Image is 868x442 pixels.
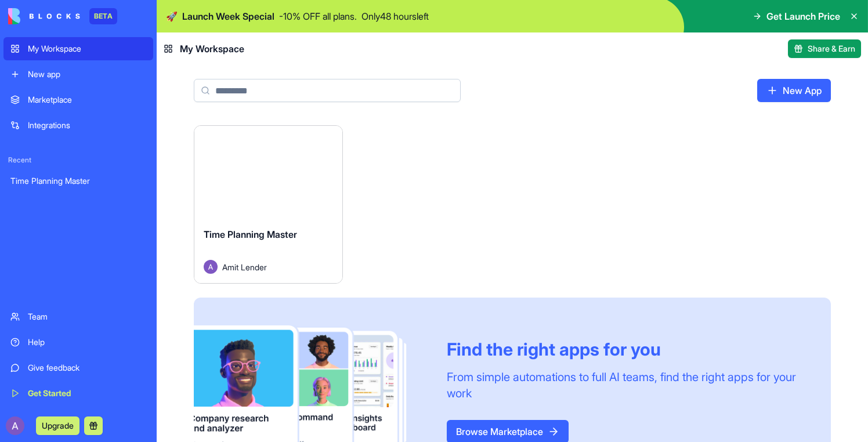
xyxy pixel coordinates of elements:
span: Launch Week Special [182,9,274,23]
a: Upgrade [36,419,79,431]
p: - 10 % OFF all plans. [279,9,357,23]
span: 🚀 [166,9,178,23]
a: Team [3,305,153,328]
a: Marketplace [3,88,153,111]
span: Amit Lender [222,261,267,273]
div: My Workspace [28,43,146,55]
img: Avatar [204,260,218,274]
div: Integrations [28,119,146,131]
button: Upgrade [36,416,79,435]
a: Get Started [3,382,153,405]
div: BETA [89,8,117,24]
a: Help [3,331,153,354]
a: Time Planning Master [3,169,153,193]
button: Share & Earn [788,39,861,58]
div: Help [28,336,146,348]
img: ACg8ocLrEn8ZuuZusQEeuY9ylqHh1iMABecb-fPnlQY13HVZW9p3jQ=s96-c [6,416,24,435]
a: Integrations [3,114,153,137]
span: Share & Earn [808,43,855,55]
div: Marketplace [28,94,146,106]
div: Find the right apps for you [447,339,803,360]
img: logo [8,8,80,24]
a: New App [757,79,831,102]
span: My Workspace [180,42,244,56]
div: Get Started [28,387,146,399]
div: From simple automations to full AI teams, find the right apps for your work [447,369,803,401]
a: Time Planning MasterAvatarAmit Lender [194,125,343,284]
div: Time Planning Master [10,175,146,187]
div: New app [28,68,146,80]
span: Get Launch Price [766,9,840,23]
div: Give feedback [28,362,146,374]
a: New app [3,63,153,86]
div: Team [28,311,146,323]
span: Recent [3,155,153,165]
a: Give feedback [3,356,153,379]
span: Time Planning Master [204,229,297,240]
p: Only 48 hours left [361,9,429,23]
a: My Workspace [3,37,153,60]
a: BETA [8,8,117,24]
